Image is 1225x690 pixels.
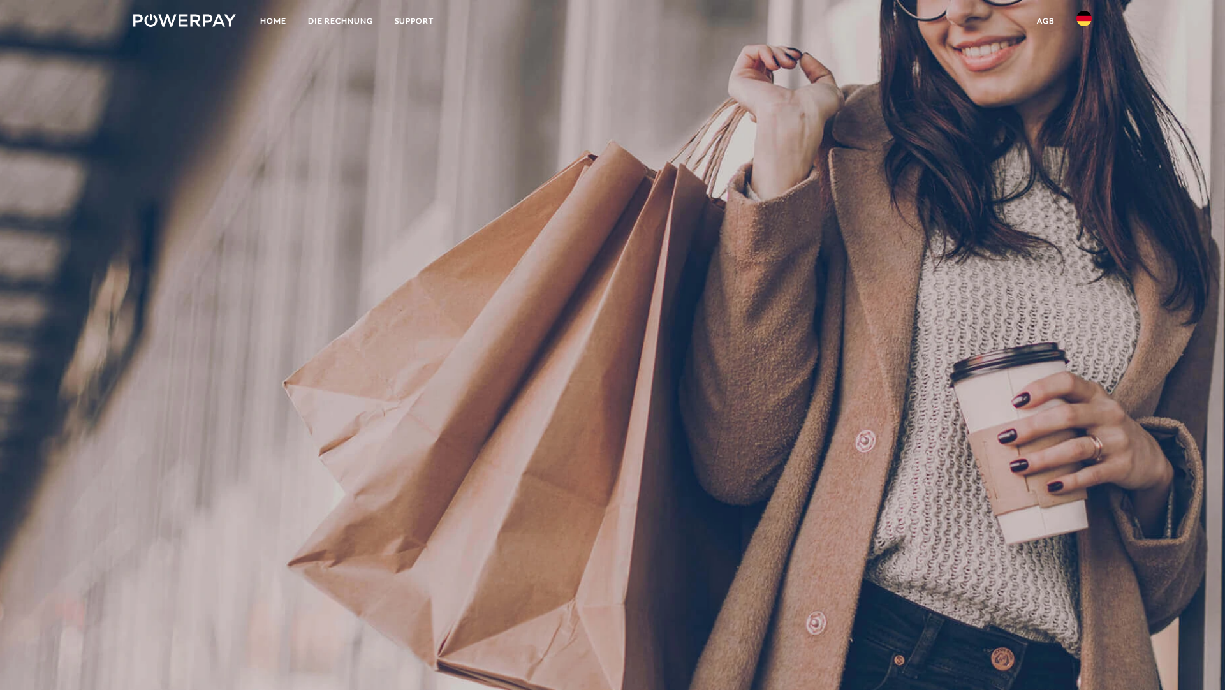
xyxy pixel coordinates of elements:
[249,10,297,33] a: Home
[1076,11,1092,26] img: de
[297,10,384,33] a: DIE RECHNUNG
[384,10,444,33] a: SUPPORT
[133,14,236,27] img: logo-powerpay-white.svg
[1026,10,1066,33] a: agb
